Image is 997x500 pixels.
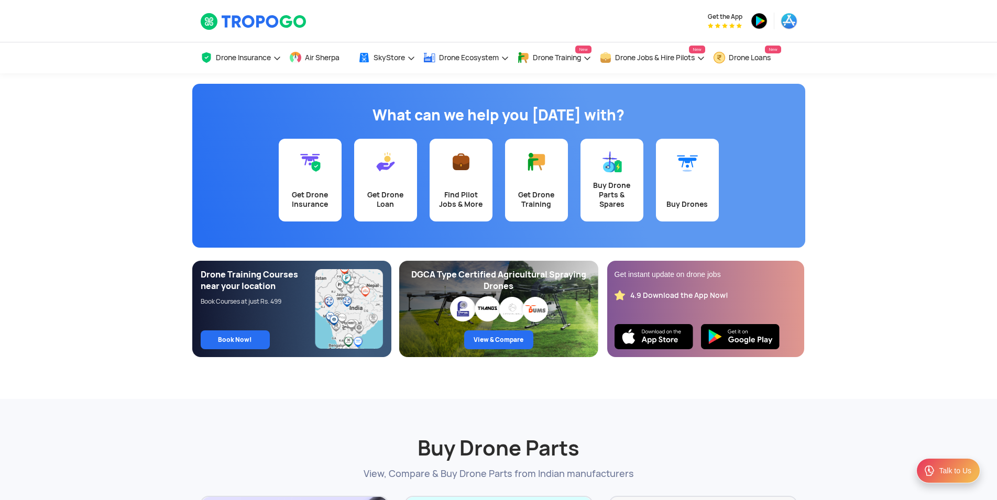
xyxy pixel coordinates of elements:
span: New [765,46,781,53]
a: Book Now! [201,330,270,349]
div: DGCA Type Certified Agricultural Spraying Drones [408,269,590,292]
p: View, Compare & Buy Drone Parts from Indian manufacturers [200,467,797,480]
a: Get Drone Loan [354,139,417,221]
a: Find Pilot Jobs & More [430,139,492,221]
div: Buy Drones [662,199,713,209]
div: Buy Drone Parts & Spares [587,181,637,209]
img: Get Drone Loan [375,151,396,172]
div: Talk to Us [939,465,971,476]
div: Get instant update on drone jobs [615,269,797,280]
span: Air Sherpa [305,53,339,62]
a: Drone Ecosystem [423,42,509,73]
a: Get Drone Training [505,139,568,221]
h1: What can we help you [DATE] with? [200,105,797,126]
span: SkyStore [374,53,405,62]
a: Buy Drone Parts & Spares [580,139,643,221]
div: Drone Training Courses near your location [201,269,315,292]
img: appstore [781,13,797,29]
img: star_rating [615,290,625,301]
div: 4.9 Download the App Now! [630,291,728,301]
span: Drone Insurance [216,53,271,62]
a: Air Sherpa [289,42,350,73]
a: Drone Insurance [200,42,281,73]
span: Drone Loans [729,53,771,62]
a: Drone TrainingNew [517,42,591,73]
img: Buy Drone Parts & Spares [601,151,622,172]
span: New [575,46,591,53]
span: Drone Training [533,53,581,62]
img: Get Drone Training [526,151,547,172]
img: Find Pilot Jobs & More [451,151,472,172]
div: Book Courses at just Rs. 499 [201,297,315,306]
h2: Buy Drone Parts [200,409,797,462]
a: Buy Drones [656,139,719,221]
span: Drone Jobs & Hire Pilots [615,53,695,62]
img: App Raking [708,23,742,28]
img: Ios [615,324,693,349]
div: Get Drone Training [511,190,562,209]
a: Get Drone Insurance [279,139,342,221]
span: Drone Ecosystem [439,53,499,62]
span: New [689,46,705,53]
img: Buy Drones [677,151,698,172]
a: SkyStore [358,42,415,73]
div: Find Pilot Jobs & More [436,190,486,209]
img: playstore [751,13,768,29]
a: View & Compare [464,330,533,349]
img: ic_Support.svg [923,464,936,477]
a: Drone Jobs & Hire PilotsNew [599,42,705,73]
img: Get Drone Insurance [300,151,321,172]
span: Get the App [708,13,742,21]
a: Drone LoansNew [713,42,781,73]
div: Get Drone Insurance [285,190,335,209]
img: Playstore [701,324,780,349]
img: TropoGo Logo [200,13,308,30]
div: Get Drone Loan [360,190,411,209]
